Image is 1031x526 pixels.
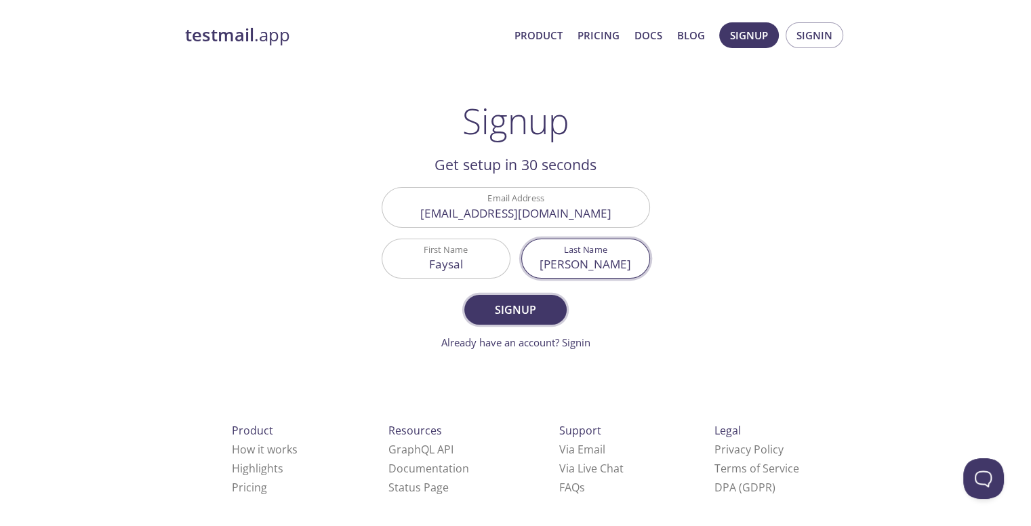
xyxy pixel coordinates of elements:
a: Highlights [232,461,283,476]
a: Pricing [578,26,620,44]
span: Support [559,423,601,438]
iframe: Help Scout Beacon - Open [963,458,1004,499]
a: DPA (GDPR) [714,480,775,495]
a: Blog [677,26,705,44]
a: Product [514,26,563,44]
h2: Get setup in 30 seconds [382,153,650,176]
a: Documentation [388,461,469,476]
a: Docs [634,26,662,44]
a: Status Page [388,480,449,495]
button: Signup [464,295,566,325]
span: Signup [730,26,768,44]
a: Via Email [559,442,605,457]
h1: Signup [462,100,569,141]
a: FAQ [559,480,585,495]
a: Privacy Policy [714,442,784,457]
span: Product [232,423,273,438]
a: Pricing [232,480,267,495]
span: Resources [388,423,442,438]
a: How it works [232,442,298,457]
span: Legal [714,423,741,438]
span: Signin [796,26,832,44]
span: Signup [479,300,551,319]
a: Via Live Chat [559,461,624,476]
strong: testmail [185,23,254,47]
a: GraphQL API [388,442,453,457]
a: testmail.app [185,24,504,47]
a: Already have an account? Signin [441,336,590,349]
button: Signin [786,22,843,48]
a: Terms of Service [714,461,799,476]
button: Signup [719,22,779,48]
span: s [580,480,585,495]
